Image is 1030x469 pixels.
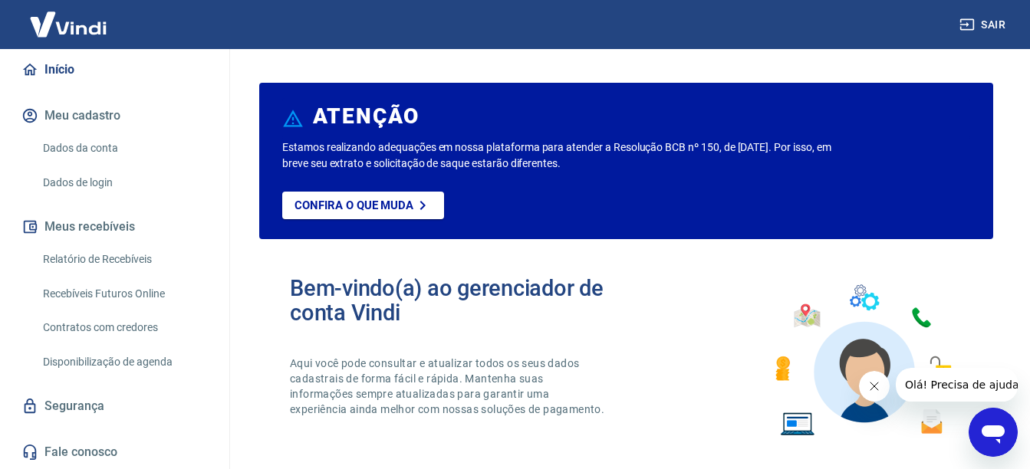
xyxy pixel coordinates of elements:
button: Sair [956,11,1012,39]
a: Início [18,53,211,87]
img: Vindi [18,1,118,48]
iframe: Mensagem da empresa [896,368,1018,402]
a: Recebíveis Futuros Online [37,278,211,310]
a: Relatório de Recebíveis [37,244,211,275]
h6: ATENÇÃO [313,109,420,124]
p: Estamos realizando adequações em nossa plataforma para atender a Resolução BCB nº 150, de [DATE].... [282,139,833,172]
a: Segurança [18,389,211,423]
p: Confira o que muda [295,198,413,212]
img: Imagem de um avatar masculino com diversos icones exemplificando as funcionalidades do gerenciado... [762,276,963,445]
a: Confira o que muda [282,192,444,219]
iframe: Botão para abrir a janela de mensagens [969,408,1018,457]
a: Disponibilização de agenda [37,346,211,378]
span: Olá! Precisa de ajuda? [9,11,129,23]
a: Contratos com credores [37,312,211,343]
a: Dados de login [37,167,211,198]
button: Meu cadastro [18,99,211,133]
a: Fale conosco [18,435,211,469]
p: Aqui você pode consultar e atualizar todos os seus dados cadastrais de forma fácil e rápida. Mant... [290,356,607,417]
iframe: Fechar mensagem [859,371,890,402]
a: Dados da conta [37,133,211,164]
h2: Bem-vindo(a) ao gerenciador de conta Vindi [290,276,627,325]
button: Meus recebíveis [18,210,211,244]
